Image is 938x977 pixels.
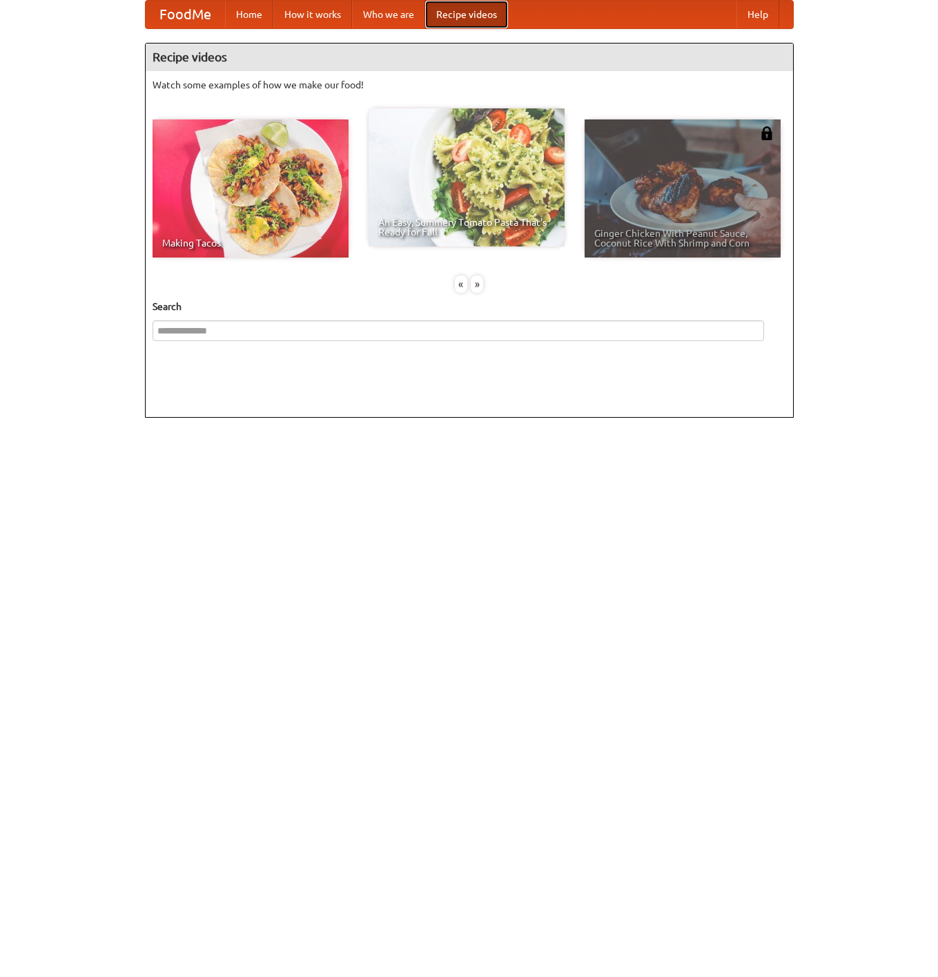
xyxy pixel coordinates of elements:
span: An Easy, Summery Tomato Pasta That's Ready for Fall [378,217,555,237]
span: Making Tacos [162,238,339,248]
a: Home [225,1,273,28]
a: Help [736,1,779,28]
a: How it works [273,1,352,28]
a: Recipe videos [425,1,508,28]
h5: Search [153,300,786,313]
div: » [471,275,483,293]
p: Watch some examples of how we make our food! [153,78,786,92]
a: Who we are [352,1,425,28]
h4: Recipe videos [146,43,793,71]
div: « [455,275,467,293]
a: An Easy, Summery Tomato Pasta That's Ready for Fall [369,108,565,246]
a: FoodMe [146,1,225,28]
img: 483408.png [760,126,774,140]
a: Making Tacos [153,119,349,258]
